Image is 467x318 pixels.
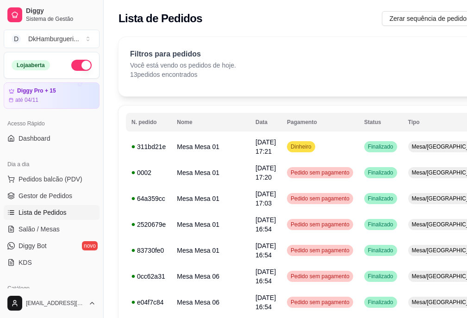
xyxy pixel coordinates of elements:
a: Lista de Pedidos [4,205,100,220]
span: Finalizado [366,143,395,150]
span: Lista de Pedidos [19,208,67,217]
h2: Lista de Pedidos [118,11,202,26]
a: Dashboard [4,131,100,146]
span: [DATE] 16:54 [255,216,276,233]
th: Status [359,113,403,131]
span: Finalizado [366,273,395,280]
span: [DATE] 17:21 [255,138,276,155]
span: Pedido sem pagamento [289,247,351,254]
span: [DATE] 16:54 [255,294,276,311]
span: [DATE] 16:54 [255,268,276,285]
td: Mesa Mesa 06 [171,289,250,315]
span: Finalizado [366,221,395,228]
span: Pedido sem pagamento [289,221,351,228]
span: Finalizado [366,299,395,306]
span: [EMAIL_ADDRESS][DOMAIN_NAME] [26,299,85,307]
a: DiggySistema de Gestão [4,4,100,26]
p: Você está vendo os pedidos de hoje. [130,61,236,70]
div: 2520679e [131,220,166,229]
div: 0cc62a31 [131,272,166,281]
a: Diggy Pro + 15até 04/11 [4,82,100,109]
div: Loja aberta [12,60,50,70]
span: Pedido sem pagamento [289,273,351,280]
span: Sistema de Gestão [26,15,96,23]
span: Pedido sem pagamento [289,195,351,202]
article: até 04/11 [15,96,38,104]
div: Acesso Rápido [4,116,100,131]
button: [EMAIL_ADDRESS][DOMAIN_NAME] [4,292,100,314]
th: Data [250,113,281,131]
div: Dia a dia [4,157,100,172]
span: [DATE] 17:20 [255,164,276,181]
span: Pedidos balcão (PDV) [19,175,82,184]
a: Diggy Botnovo [4,238,100,253]
span: Pedido sem pagamento [289,169,351,176]
div: e04f7c84 [131,298,166,307]
div: 0002 [131,168,166,177]
span: Dashboard [19,134,50,143]
span: Diggy Bot [19,241,47,250]
a: Salão / Mesas [4,222,100,237]
div: 64a359cc [131,194,166,203]
td: Mesa Mesa 01 [171,237,250,263]
button: Pedidos balcão (PDV) [4,172,100,187]
span: Pedido sem pagamento [289,299,351,306]
span: [DATE] 17:03 [255,190,276,207]
a: KDS [4,255,100,270]
span: D [12,34,21,44]
p: Filtros para pedidos [130,49,236,60]
th: Nome [171,113,250,131]
span: Finalizado [366,169,395,176]
p: 13 pedidos encontrados [130,70,236,79]
td: Mesa Mesa 01 [171,134,250,160]
div: DkHamburgueri ... [28,34,79,44]
th: N. pedido [126,113,171,131]
div: 83730fe0 [131,246,166,255]
span: KDS [19,258,32,267]
th: Pagamento [281,113,359,131]
td: Mesa Mesa 01 [171,212,250,237]
span: Salão / Mesas [19,224,60,234]
span: Finalizado [366,195,395,202]
button: Alterar Status [71,60,92,71]
span: Dinheiro [289,143,313,150]
td: Mesa Mesa 01 [171,186,250,212]
span: [DATE] 16:54 [255,242,276,259]
span: Diggy [26,7,96,15]
div: Catálogo [4,281,100,296]
a: Gestor de Pedidos [4,188,100,203]
span: Gestor de Pedidos [19,191,72,200]
span: Finalizado [366,247,395,254]
td: Mesa Mesa 06 [171,263,250,289]
button: Select a team [4,30,100,48]
article: Diggy Pro + 15 [17,87,56,94]
td: Mesa Mesa 01 [171,160,250,186]
div: 311bd21e [131,142,166,151]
